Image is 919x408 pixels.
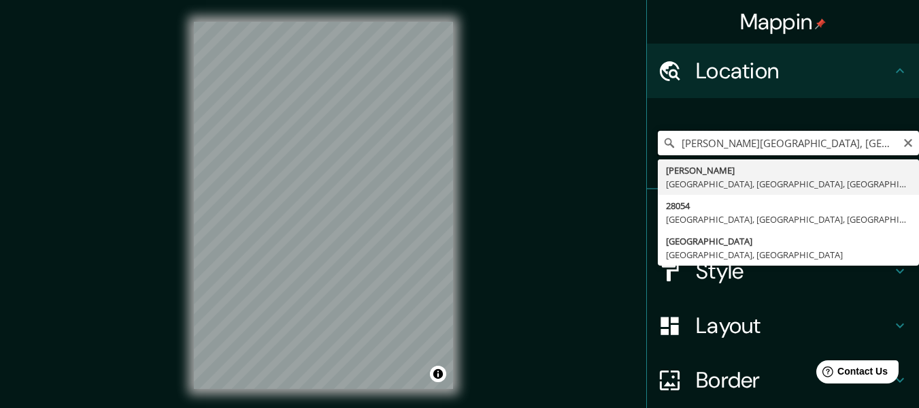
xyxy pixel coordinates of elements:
div: [GEOGRAPHIC_DATA], [GEOGRAPHIC_DATA], [GEOGRAPHIC_DATA] [666,177,911,191]
div: [GEOGRAPHIC_DATA], [GEOGRAPHIC_DATA] [666,248,911,262]
div: [PERSON_NAME] [666,163,911,177]
h4: Border [696,366,892,394]
h4: Style [696,257,892,285]
div: Pins [647,189,919,244]
button: Toggle attribution [430,366,446,382]
img: pin-icon.png [815,18,826,29]
input: Pick your city or area [658,131,919,155]
div: [GEOGRAPHIC_DATA], [GEOGRAPHIC_DATA], [GEOGRAPHIC_DATA] [666,213,911,226]
h4: Location [696,57,892,84]
div: [GEOGRAPHIC_DATA] [666,234,911,248]
iframe: Help widget launcher [798,355,904,393]
div: 28054 [666,199,911,213]
button: Clear [903,136,914,148]
div: Border [647,353,919,407]
canvas: Map [194,22,453,389]
div: Layout [647,298,919,353]
div: Style [647,244,919,298]
h4: Layout [696,312,892,339]
h4: Mappin [740,8,826,35]
div: Location [647,44,919,98]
